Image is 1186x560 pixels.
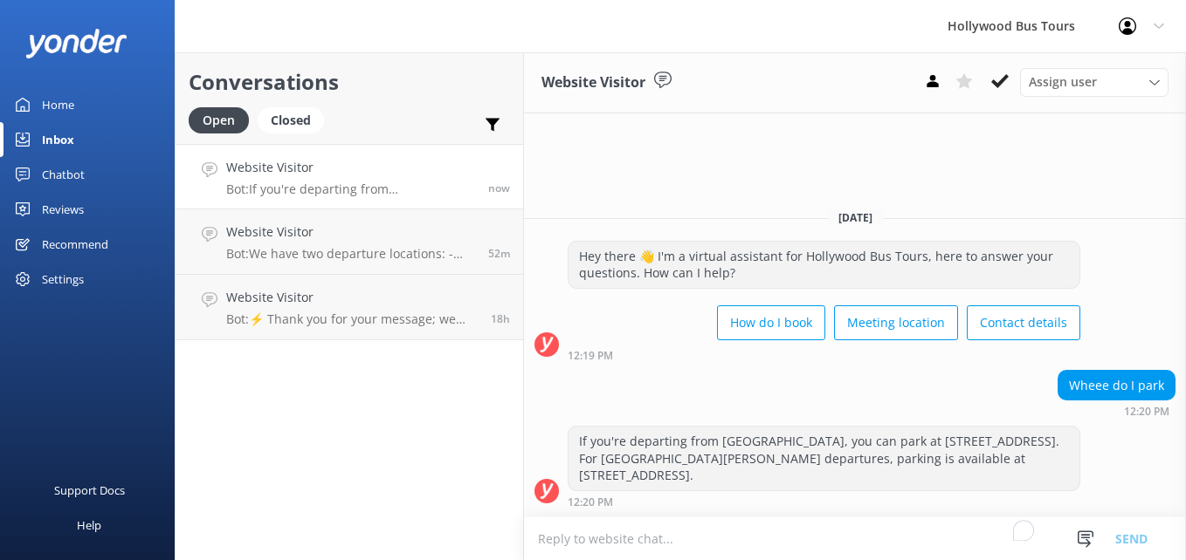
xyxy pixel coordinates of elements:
h4: Website Visitor [226,158,475,177]
div: Support Docs [54,473,125,508]
div: Home [42,87,74,122]
p: Bot: If you're departing from [GEOGRAPHIC_DATA], you can park at [STREET_ADDRESS]. For [GEOGRAPHI... [226,181,475,197]
a: Open [189,110,258,129]
div: 12:20pm 18-Aug-2025 (UTC -07:00) America/Tijuana [568,495,1080,508]
div: 12:20pm 18-Aug-2025 (UTC -07:00) America/Tijuana [1058,405,1176,417]
strong: 12:20 PM [568,497,613,508]
div: Settings [42,262,84,297]
div: Wheee do I park [1058,371,1175,400]
div: Help [77,508,101,543]
h4: Website Visitor [226,288,478,307]
h4: Website Visitor [226,222,475,242]
h3: Website Visitor [541,72,645,94]
a: Website VisitorBot:⚡ Thank you for your message; we are connecting you to a team member who will ... [176,275,523,340]
span: Assign user [1029,72,1097,92]
div: Inbox [42,122,74,157]
a: Closed [258,110,333,129]
p: Bot: We have two departure locations: - [STREET_ADDRESS]. Please check-in inside the [GEOGRAPHIC_... [226,246,475,262]
div: 12:19pm 18-Aug-2025 (UTC -07:00) America/Tijuana [568,349,1080,361]
strong: 12:20 PM [1124,406,1169,417]
div: Hey there 👋 I'm a virtual assistant for Hollywood Bus Tours, here to answer your questions. How c... [569,242,1079,288]
div: Assign User [1020,68,1169,96]
span: 06:11pm 17-Aug-2025 (UTC -07:00) America/Tijuana [491,311,510,326]
div: Recommend [42,227,108,262]
div: If you're departing from [GEOGRAPHIC_DATA], you can park at [STREET_ADDRESS]. For [GEOGRAPHIC_DAT... [569,427,1079,490]
button: Meeting location [834,305,958,340]
strong: 12:19 PM [568,351,613,361]
button: Contact details [967,305,1080,340]
img: yonder-white-logo.png [26,29,127,58]
div: Chatbot [42,157,85,192]
p: Bot: ⚡ Thank you for your message; we are connecting you to a team member who will be with you sh... [226,311,478,327]
span: 12:20pm 18-Aug-2025 (UTC -07:00) America/Tijuana [488,181,510,195]
h2: Conversations [189,65,510,99]
span: [DATE] [828,210,883,225]
a: Website VisitorBot:If you're departing from [GEOGRAPHIC_DATA], you can park at [STREET_ADDRESS]. ... [176,144,523,209]
span: 11:28am 18-Aug-2025 (UTC -07:00) America/Tijuana [488,246,510,261]
div: Open [189,107,249,133]
button: How do I book [717,305,825,340]
div: Reviews [42,192,84,227]
div: Closed [258,107,324,133]
a: Website VisitorBot:We have two departure locations: - [STREET_ADDRESS]. Please check-in inside th... [176,209,523,275]
textarea: To enrich screen reader interactions, please activate Accessibility in Grammarly extension settings [524,517,1186,560]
